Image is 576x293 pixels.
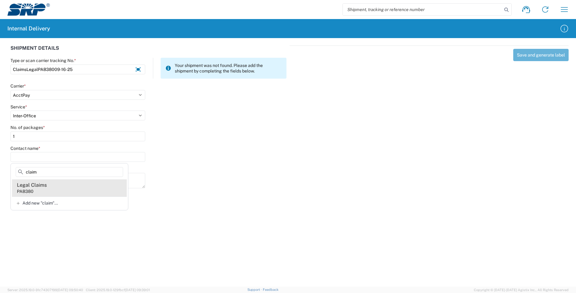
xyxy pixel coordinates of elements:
span: Client: 2025.19.0-129fbcf [86,288,150,292]
span: Your shipment was not found. Please add the shipment by completing the fields below. [175,63,282,74]
span: Add new "claim"... [22,200,58,206]
a: Support [247,288,263,291]
h2: Internal Delivery [7,25,50,32]
label: Service [10,104,27,110]
label: Carrier [10,83,26,89]
label: No. of packages [10,125,45,130]
span: Copyright © [DATE]-[DATE] Agistix Inc., All Rights Reserved [474,287,569,293]
span: [DATE] 09:39:01 [125,288,150,292]
div: PAB380 [17,189,34,194]
a: Feedback [263,288,278,291]
div: Legal Claims [17,182,47,189]
span: Server: 2025.19.0-91c74307f99 [7,288,83,292]
label: Contact name [10,146,40,151]
div: SHIPMENT DETAILS [10,45,286,58]
input: Shipment, tracking or reference number [343,4,502,15]
img: srp [7,3,50,16]
span: [DATE] 09:50:40 [57,288,83,292]
label: Type or scan carrier tracking No. [10,58,76,63]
